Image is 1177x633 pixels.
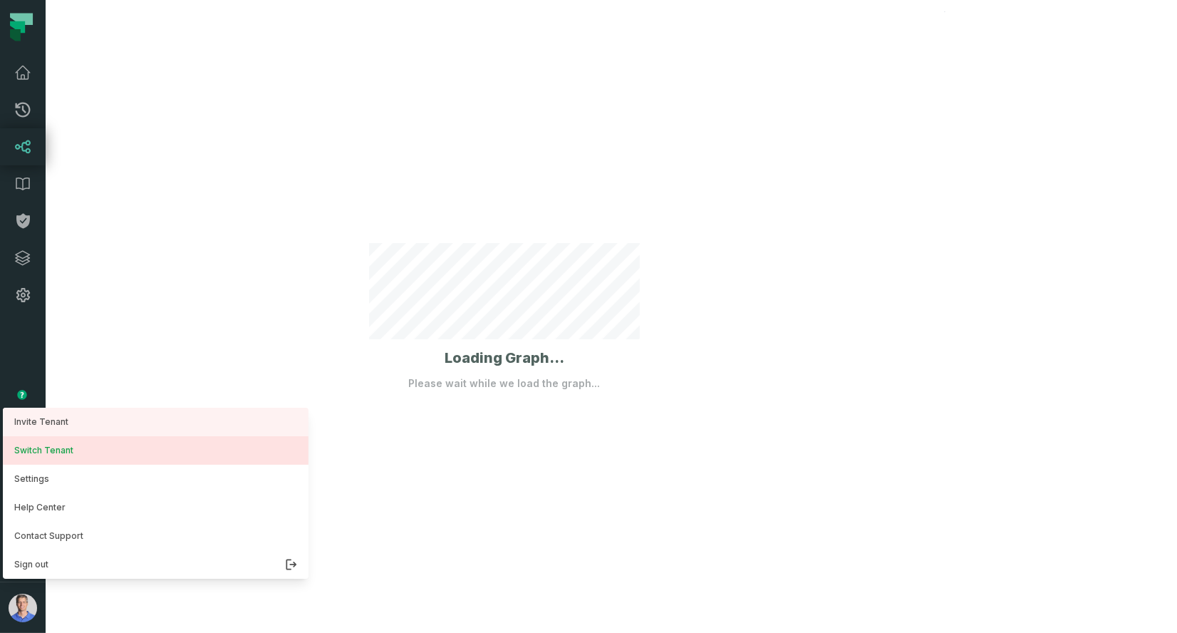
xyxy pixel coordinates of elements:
[3,550,308,579] button: Sign out
[9,594,37,622] img: avatar of Barak Forgoun
[3,408,308,579] div: avatar of Barak Forgoun
[3,436,308,465] button: Switch Tenant
[445,348,564,368] h1: Loading Graph...
[16,388,28,401] div: Tooltip anchor
[409,376,601,391] p: Please wait while we load the graph...
[3,408,308,436] a: Invite Tenant
[3,493,308,522] a: Help Center
[3,465,308,493] button: Settings
[3,522,308,550] a: Contact Support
